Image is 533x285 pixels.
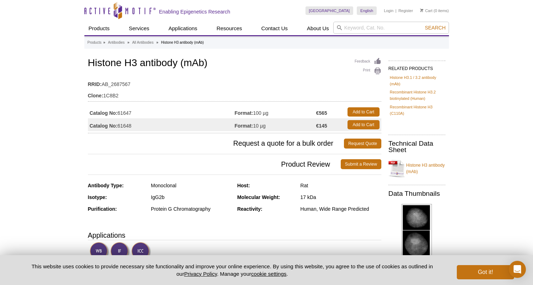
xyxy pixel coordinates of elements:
[251,271,286,277] button: cookie settings
[388,60,445,73] h2: RELATED PRODUCTS
[132,39,153,46] a: All Antibodies
[402,204,432,259] img: Histone H3 antibody (mAb) tested by immunofluorescence.
[420,9,423,12] img: Your Cart
[88,159,341,169] span: Product Review
[384,8,393,13] a: Login
[316,110,327,116] strong: €565
[88,139,344,149] span: Request a quote for a bulk order
[420,6,449,15] li: (0 items)
[303,22,333,35] a: About Us
[125,22,154,35] a: Services
[390,74,444,87] a: Histone H3.1 / 3.2 antibody (mAb)
[357,6,377,15] a: English
[88,88,381,100] td: 1C8B2
[301,182,381,189] div: Rat
[90,123,118,129] strong: Catalog No:
[316,123,327,129] strong: €145
[88,206,117,212] strong: Purification:
[388,158,445,179] a: Histone H3 antibody (mAb)
[398,8,413,13] a: Register
[257,22,292,35] a: Contact Us
[396,6,397,15] li: |
[235,123,253,129] strong: Format:
[88,92,104,99] strong: Clone:
[388,190,445,197] h2: Data Thumbnails
[305,6,354,15] a: [GEOGRAPHIC_DATA]
[103,41,105,44] li: »
[90,110,118,116] strong: Catalog No:
[88,77,381,88] td: AB_2687567
[348,120,380,129] a: Add to Cart
[457,265,514,279] button: Got it!
[235,118,316,131] td: 10 µg
[151,194,232,200] div: IgG2b
[301,206,381,212] div: Human, Wide Range Predicted
[344,139,381,149] a: Request Quote
[333,22,449,34] input: Keyword, Cat. No.
[108,39,125,46] a: Antibodies
[355,67,381,75] a: Print
[355,58,381,65] a: Feedback
[425,25,445,31] span: Search
[151,206,232,212] div: Protein G Chromatography
[341,159,381,169] a: Submit a Review
[423,25,448,31] button: Search
[237,183,250,188] strong: Host:
[420,8,433,13] a: Cart
[88,81,102,87] strong: RRID:
[90,242,109,262] img: Western Blot Validated
[84,22,114,35] a: Products
[509,261,526,278] div: Open Intercom Messenger
[19,263,445,278] p: This website uses cookies to provide necessary site functionality and improve your online experie...
[212,22,246,35] a: Resources
[88,39,101,46] a: Products
[88,106,235,118] td: 61647
[156,41,158,44] li: »
[237,206,262,212] strong: Reactivity:
[390,104,444,117] a: Recombinant Histone H3 (C110A)
[235,106,316,118] td: 100 µg
[348,107,380,117] a: Add to Cart
[110,242,130,262] img: Immunofluorescence Validated
[301,194,381,200] div: 17 kDa
[388,140,445,153] h2: Technical Data Sheet
[127,41,130,44] li: »
[151,182,232,189] div: Monoclonal
[88,183,124,188] strong: Antibody Type:
[164,22,202,35] a: Applications
[88,58,381,70] h1: Histone H3 antibody (mAb)
[235,110,253,116] strong: Format:
[390,89,444,102] a: Recombinant Histone H3.2 biotinylated (Human)
[161,41,204,44] li: Histone H3 antibody (mAb)
[159,9,230,15] h2: Enabling Epigenetics Research
[184,271,217,277] a: Privacy Policy
[88,118,235,131] td: 61648
[88,194,107,200] strong: Isotype:
[131,242,151,262] img: Immunocytochemistry Validated
[88,230,381,241] h3: Applications
[237,194,280,200] strong: Molecular Weight:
